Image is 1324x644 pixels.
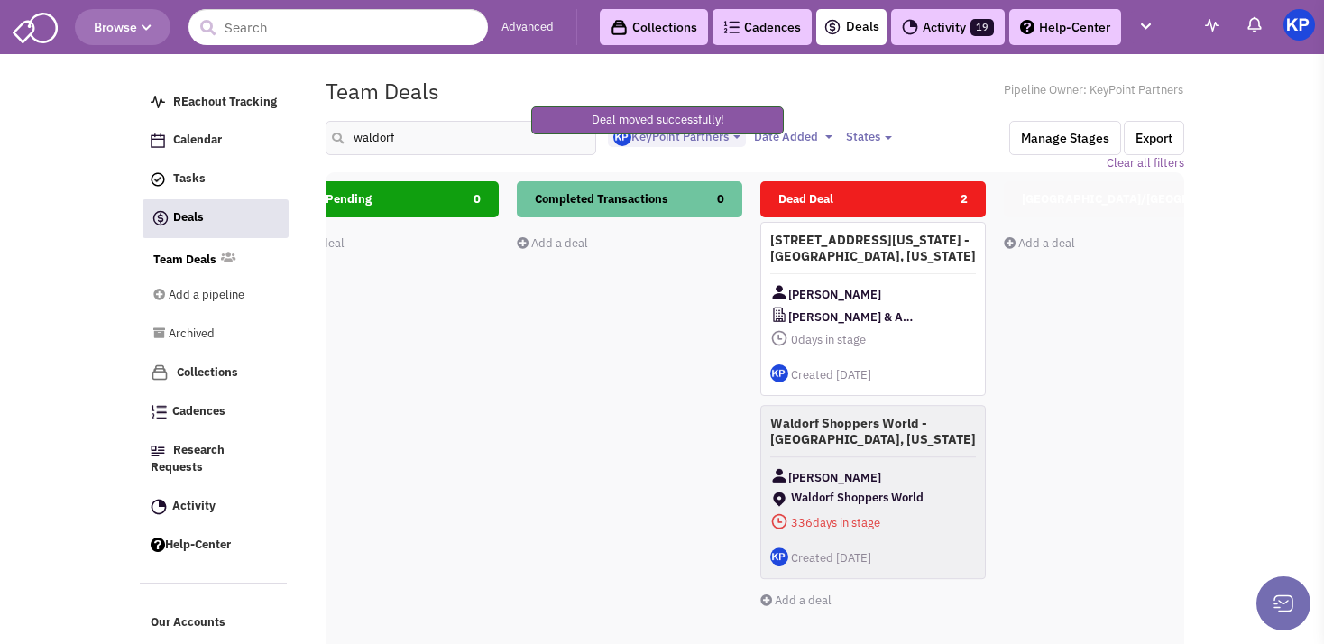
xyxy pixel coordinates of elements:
img: icon-deals.svg [823,16,841,38]
input: Search [188,9,488,45]
a: Deals [823,16,879,38]
button: Export [1124,121,1184,155]
span: [PERSON_NAME] [788,466,881,489]
span: Activity [172,498,216,513]
input: Search deals [326,121,596,155]
span: Date Added [754,129,818,144]
span: days in stage [770,328,976,351]
span: States [846,129,880,144]
a: Archived [153,317,263,352]
span: [PERSON_NAME] [788,283,881,306]
span: Cadences [172,404,225,419]
span: Dead Deal [778,191,833,207]
span: 336 [791,515,813,530]
span: 2 [961,181,968,217]
img: Research.png [151,446,165,456]
button: Browse [75,9,170,45]
span: [PERSON_NAME] & Associates [788,306,917,328]
img: SmartAdmin [13,9,58,43]
a: Collections [600,9,708,45]
span: Research Requests [151,443,225,475]
h4: [STREET_ADDRESS][US_STATE] - [GEOGRAPHIC_DATA], [US_STATE] [770,232,976,264]
img: Activity.png [902,19,918,35]
span: KeyPoint Partners [613,129,729,144]
img: Calendar.png [151,133,165,148]
span: Lease Pending [291,191,372,207]
span: Pipeline Owner: KeyPoint Partners [1004,82,1184,99]
img: KeyPoint Partners [1283,9,1315,41]
img: Cadences_logo.png [151,405,167,419]
span: 0 [474,181,481,217]
img: icon-daysinstage.png [770,329,788,347]
img: Contact Image [770,466,788,484]
a: Our Accounts [142,606,288,640]
img: icon-collection-lavender-black.svg [611,19,628,36]
span: days in stage [770,511,976,534]
h4: Waldorf Shoppers World - [GEOGRAPHIC_DATA], [US_STATE] [770,415,976,447]
img: ShoppingCenter [770,490,788,508]
h1: Team Deals [326,79,439,103]
img: help.png [151,538,165,552]
span: Created [DATE] [791,550,871,566]
a: Team Deals [153,252,216,269]
span: Completed Transactions [535,191,668,207]
img: CompanyLogo [770,306,788,324]
img: Cadences_logo.png [723,21,740,33]
button: Manage Stages [1009,121,1121,155]
a: Tasks [142,162,288,197]
button: Date Added [749,127,838,147]
a: Activity19 [891,9,1005,45]
a: Cadences [142,395,288,429]
span: 19 [970,19,994,36]
a: Clear all filters [1107,155,1184,172]
span: Our Accounts [151,615,225,630]
a: Add a deal [1004,235,1075,251]
span: Collections [177,364,238,380]
a: REachout Tracking [142,86,288,120]
img: icon-tasks.png [151,172,165,187]
a: Deals [143,199,289,238]
img: Contact Image [770,283,788,301]
span: 0 [717,181,724,217]
img: help.png [1020,20,1034,34]
img: Activity.png [151,499,167,515]
span: Browse [94,19,152,35]
span: Created [DATE] [791,367,871,382]
a: Activity [142,490,288,524]
a: Advanced [501,19,554,36]
a: Help-Center [1009,9,1121,45]
a: Collections [142,355,288,391]
a: Calendar [142,124,288,158]
img: icon-collection-lavender.png [151,363,169,382]
img: icon-daysinstage-red.png [770,512,788,530]
button: KeyPoint Partners [608,127,746,148]
button: States [841,127,897,147]
img: icon-deals.svg [152,207,170,229]
a: Research Requests [142,434,288,485]
a: Add a pipeline [153,279,263,313]
a: Cadences [713,9,812,45]
a: Help-Center [142,529,288,563]
a: Add a deal [517,235,588,251]
span: Waldorf Shoppers World [791,491,953,504]
span: REachout Tracking [173,94,277,109]
img: Gp5tB00MpEGTGSMiAkF79g.png [613,128,631,146]
p: Deal moved successfully! [592,112,724,129]
span: Tasks [173,171,206,187]
span: 0 [791,332,798,347]
span: Calendar [173,133,222,148]
a: Add a deal [760,593,832,608]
